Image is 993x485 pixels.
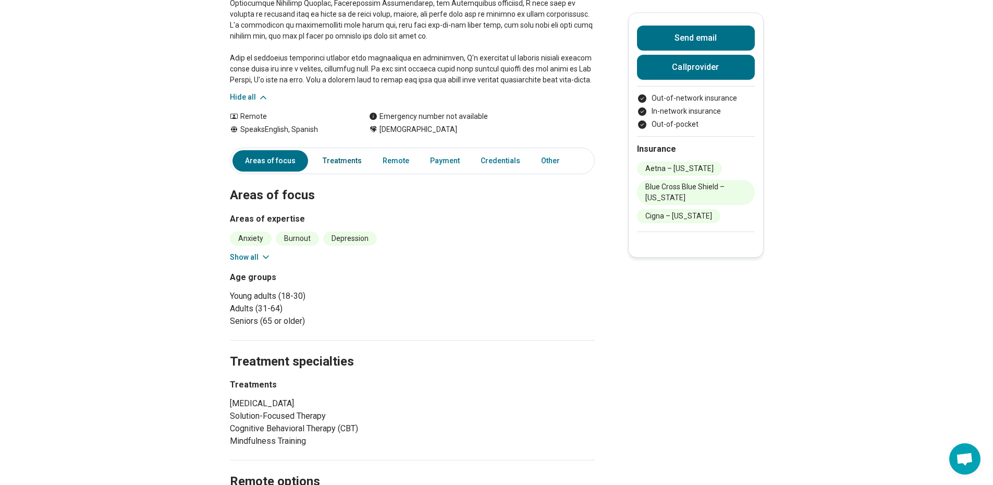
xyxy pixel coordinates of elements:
[637,143,755,155] h2: Insurance
[637,209,720,223] li: Cigna – [US_STATE]
[230,302,408,315] li: Adults (31-64)
[369,111,488,122] div: Emergency number not available
[230,435,376,447] li: Mindfulness Training
[230,92,268,103] button: Hide all
[230,422,376,435] li: Cognitive Behavioral Therapy (CBT)
[379,124,457,135] span: [DEMOGRAPHIC_DATA]
[230,315,408,328] li: Seniors (65 or older)
[637,180,755,205] li: Blue Cross Blue Shield – [US_STATE]
[424,150,466,172] a: Payment
[535,150,572,172] a: Other
[230,290,408,302] li: Young adults (18-30)
[637,55,755,80] button: Callprovider
[637,26,755,51] button: Send email
[316,150,368,172] a: Treatments
[637,119,755,130] li: Out-of-pocket
[637,93,755,104] li: Out-of-network insurance
[230,379,376,391] h3: Treatments
[230,124,348,135] div: Speaks English, Spanish
[637,93,755,130] ul: Payment options
[230,213,595,225] h3: Areas of expertise
[276,232,319,246] li: Burnout
[376,150,415,172] a: Remote
[232,150,308,172] a: Areas of focus
[230,162,595,204] h2: Areas of focus
[230,410,376,422] li: Solution-Focused Therapy
[637,106,755,117] li: In-network insurance
[230,328,595,371] h2: Treatment specialties
[230,271,408,284] h3: Age groups
[949,443,980,475] div: Open chat
[230,111,348,122] div: Remote
[230,232,272,246] li: Anxiety
[637,162,722,176] li: Aetna – [US_STATE]
[230,397,376,410] li: [MEDICAL_DATA]
[230,252,271,263] button: Show all
[323,232,377,246] li: Depression
[474,150,526,172] a: Credentials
